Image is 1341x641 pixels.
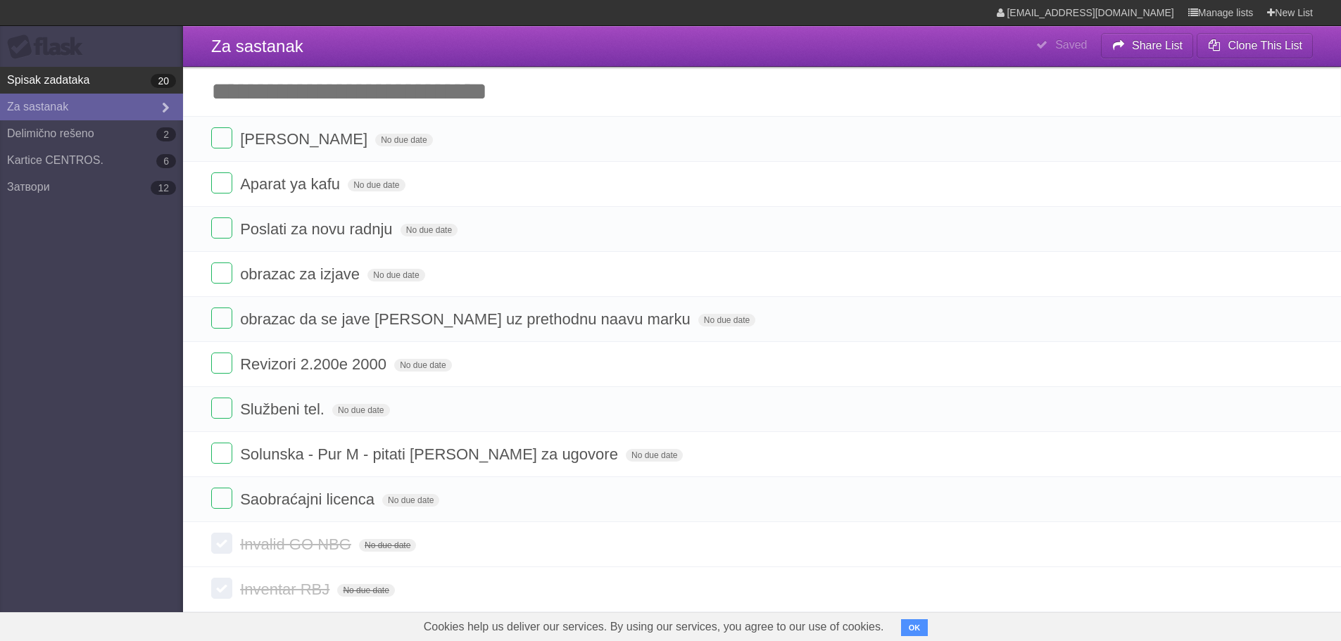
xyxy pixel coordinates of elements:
span: obrazac da se jave [PERSON_NAME] uz prethodnu naavu marku [240,310,694,328]
span: No due date [367,269,424,281]
span: Invalid GO NBG [240,535,355,553]
b: 6 [156,154,176,168]
span: Za sastanak [211,37,303,56]
span: [PERSON_NAME] [240,130,371,148]
span: obrazac za izjave [240,265,363,283]
label: Done [211,217,232,239]
span: No due date [359,539,416,552]
label: Done [211,398,232,419]
span: Službeni tel. [240,400,328,418]
span: No due date [401,224,458,236]
label: Done [211,533,232,554]
span: Solunska - Pur M - pitati [PERSON_NAME] za ugovore [240,445,622,463]
label: Done [211,488,232,509]
b: 2 [156,127,176,141]
label: Done [211,172,232,193]
b: 20 [151,74,176,88]
span: No due date [394,359,451,372]
b: Clone This List [1228,39,1302,51]
label: Done [211,578,232,599]
span: Cookies help us deliver our services. By using our services, you agree to our use of cookies. [410,613,898,641]
b: 12 [151,181,176,195]
span: Poslati za novu radnju [240,220,396,238]
span: No due date [626,449,683,462]
button: Clone This List [1197,33,1313,58]
span: No due date [375,134,432,146]
label: Done [211,307,232,329]
span: Saobraćajni licenca [240,490,378,508]
span: Inventar RBJ [240,580,333,598]
span: No due date [348,179,405,191]
label: Done [211,443,232,464]
label: Done [211,262,232,284]
span: No due date [337,584,394,597]
span: Aparat ya kafu [240,175,344,193]
button: Share List [1101,33,1194,58]
div: Flask [7,34,92,60]
b: Share List [1132,39,1183,51]
span: Revizori 2.200e 2000 [240,355,390,373]
button: OK [901,619,928,636]
span: No due date [698,314,755,326]
span: No due date [382,494,439,507]
b: Saved [1055,39,1087,51]
label: Done [211,353,232,374]
span: No due date [332,404,389,417]
label: Done [211,127,232,148]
